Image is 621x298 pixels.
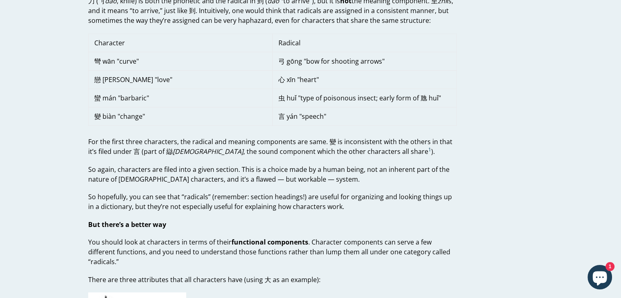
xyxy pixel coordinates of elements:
inbox-online-store-chat: Shopify online store chat [585,265,614,291]
p: So hopefully, you can see that “radicals” (remember: section headings!) are useful for organizing... [88,192,457,211]
a: 1 [428,147,431,156]
p: There are three attributes that all characters have (using 大 as an example): [88,275,457,285]
p: So again, characters are filed into a given section. This is a choice made by a human being, not ... [88,165,457,184]
td: 虫 huǐ "type of poisonous insect; early form of 虺 huǐ" [272,89,456,107]
td: Radical [272,33,456,52]
em: [DEMOGRAPHIC_DATA] [173,147,243,156]
td: 蠻 mán "barbaric" [88,89,272,107]
td: 變 biàn "change" [88,107,272,125]
strong: functional components [231,238,308,247]
td: 弓 gōng "bow for shooting arrows" [272,52,456,70]
td: 言 yán "speech" [272,107,456,125]
td: 心 xīn "heart" [272,70,456,89]
strong: But there’s a better way [88,220,166,229]
p: You should look at characters in terms of their . Character components can serve a few different ... [88,237,457,267]
p: For the first three characters, the radical and meaning components are same. 變 is inconsistent wi... [88,137,457,156]
sup: 1 [428,146,431,153]
td: 彎 wān "curve" [88,52,272,70]
td: Character [88,33,272,52]
td: 戀 [PERSON_NAME] "love" [88,70,272,89]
